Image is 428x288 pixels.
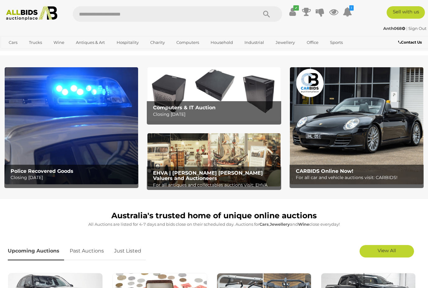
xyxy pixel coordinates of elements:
[147,67,281,120] a: Computers & IT Auction Computers & IT Auction Closing [DATE]
[290,67,423,184] a: CARBIDS Online Now! CARBIDS Online Now! For all car and vehicle auctions visit: CARBIDS!
[8,242,64,260] a: Upcoming Auctions
[153,170,263,182] b: EHVA | [PERSON_NAME] [PERSON_NAME] Valuers and Auctioneers
[240,37,268,48] a: Industrial
[172,37,203,48] a: Computers
[349,5,354,11] i: 1
[147,67,281,120] img: Computers & IT Auction
[259,222,269,227] strong: Cars
[383,26,406,31] a: Anth068
[387,6,425,19] a: Sell with us
[5,67,138,184] a: Police Recovered Goods Police Recovered Goods Closing [DATE]
[296,168,353,174] b: CARBIDS Online Now!
[270,222,290,227] strong: Jewellery
[25,37,46,48] a: Trucks
[251,6,282,22] button: Search
[378,248,396,253] span: View All
[326,37,347,48] a: Sports
[8,221,420,228] p: All Auctions are listed for 4-7 days and bids close on their scheduled day. Auctions for , and cl...
[343,6,352,17] a: 1
[398,40,422,45] b: Contact Us
[49,37,68,48] a: Wine
[5,67,138,184] img: Police Recovered Goods
[383,26,405,31] strong: Anth068
[113,37,143,48] a: Hospitality
[303,37,323,48] a: Office
[109,242,146,260] a: Just Listed
[408,26,426,31] a: Sign Out
[147,133,281,187] img: EHVA | Evans Hastings Valuers and Auctioneers
[272,37,299,48] a: Jewellery
[11,174,135,182] p: Closing [DATE]
[65,242,109,260] a: Past Auctions
[72,37,109,48] a: Antiques & Art
[293,5,299,11] i: ✔
[11,168,73,174] b: Police Recovered Goods
[147,133,281,187] a: EHVA | Evans Hastings Valuers and Auctioneers EHVA | [PERSON_NAME] [PERSON_NAME] Valuers and Auct...
[290,67,423,184] img: CARBIDS Online Now!
[298,222,309,227] strong: Wine
[153,181,278,189] p: For all antiques and collectables auctions visit: EHVA
[153,111,278,118] p: Closing [DATE]
[288,6,297,17] a: ✔
[153,105,216,111] b: Computers & IT Auction
[406,26,407,31] span: |
[146,37,169,48] a: Charity
[5,37,21,48] a: Cars
[398,39,423,46] a: Contact Us
[5,48,57,58] a: [GEOGRAPHIC_DATA]
[296,174,421,182] p: For all car and vehicle auctions visit: CARBIDS!
[3,6,60,21] img: Allbids.com.au
[207,37,237,48] a: Household
[8,211,420,220] h1: Australia's trusted home of unique online auctions
[360,245,414,257] a: View All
